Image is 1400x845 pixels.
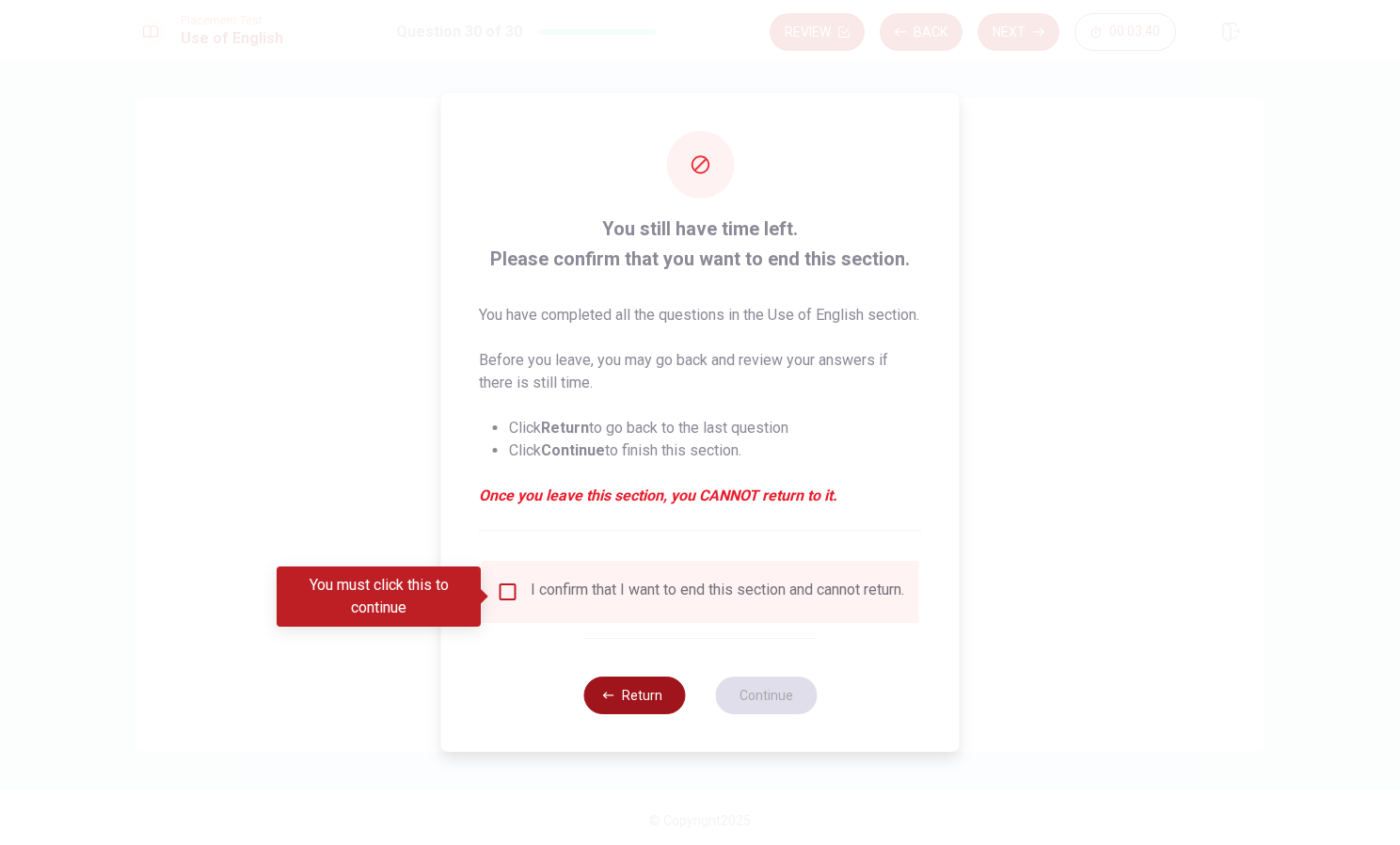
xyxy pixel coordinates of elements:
[583,677,685,714] button: Return
[509,439,922,462] li: Click to finish this section.
[531,581,904,603] div: I confirm that I want to end this section and cannot return.
[479,214,922,274] span: You still have time left. Please confirm that you want to end this section.
[541,419,589,437] strong: Return
[509,417,922,439] li: Click to go back to the last question
[715,677,817,714] button: Continue
[277,566,481,627] div: You must click this to continue
[479,349,922,394] p: Before you leave, you may go back and review your answers if there is still time.
[479,485,922,507] em: Once you leave this section, you CANNOT return to it.
[479,304,922,327] p: You have completed all the questions in the Use of English section.
[541,441,605,459] strong: Continue
[497,581,519,603] span: You must click this to continue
